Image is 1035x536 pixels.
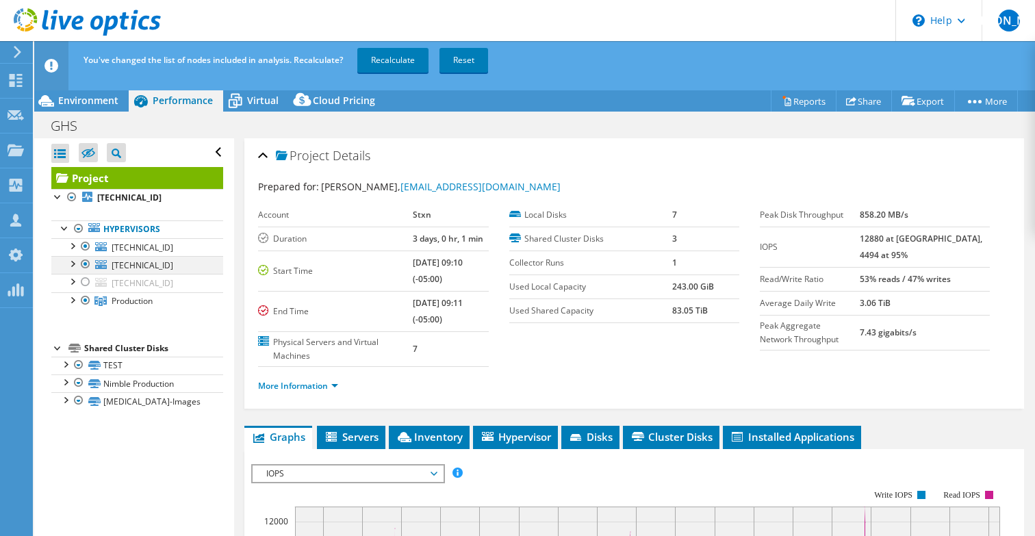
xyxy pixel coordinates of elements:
[153,94,213,107] span: Performance
[258,264,413,278] label: Start Time
[51,189,223,207] a: [TECHNICAL_ID]
[112,295,153,307] span: Production
[276,149,329,163] span: Project
[568,430,613,444] span: Disks
[413,297,463,325] b: [DATE] 09:11 (-05:00)
[51,274,223,292] a: [TECHNICAL_ID]
[51,220,223,238] a: Hypervisors
[413,233,483,244] b: 3 days, 0 hr, 1 min
[672,305,708,316] b: 83.05 TiB
[258,335,413,363] label: Physical Servers and Virtual Machines
[860,297,891,309] b: 3.06 TiB
[836,90,892,112] a: Share
[333,147,370,164] span: Details
[509,304,672,318] label: Used Shared Capacity
[313,94,375,107] span: Cloud Pricing
[672,281,714,292] b: 243.00 GiB
[891,90,955,112] a: Export
[509,232,672,246] label: Shared Cluster Disks
[439,48,488,73] a: Reset
[251,430,305,444] span: Graphs
[258,380,338,392] a: More Information
[51,238,223,256] a: [TECHNICAL_ID]
[112,242,173,253] span: [TECHNICAL_ID]
[84,54,343,66] span: You've changed the list of nodes included in analysis. Recalculate?
[400,180,561,193] a: [EMAIL_ADDRESS][DOMAIN_NAME]
[509,208,672,222] label: Local Disks
[630,430,713,444] span: Cluster Disks
[480,430,551,444] span: Hypervisor
[672,233,677,244] b: 3
[112,277,173,289] span: [TECHNICAL_ID]
[413,257,463,285] b: [DATE] 09:10 (-05:00)
[259,465,435,482] span: IOPS
[760,208,860,222] label: Peak Disk Throughput
[51,357,223,374] a: TEST
[672,257,677,268] b: 1
[84,340,223,357] div: Shared Cluster Disks
[912,14,925,27] svg: \n
[509,280,672,294] label: Used Local Capacity
[672,209,677,220] b: 7
[860,327,917,338] b: 7.43 gigabits/s
[258,232,413,246] label: Duration
[51,392,223,410] a: [MEDICAL_DATA]-Images
[396,430,463,444] span: Inventory
[51,292,223,310] a: Production
[509,256,672,270] label: Collector Runs
[875,490,913,500] text: Write IOPS
[58,94,118,107] span: Environment
[324,430,379,444] span: Servers
[112,259,173,271] span: [TECHNICAL_ID]
[264,515,288,527] text: 12000
[258,208,413,222] label: Account
[413,209,431,220] b: Stxn
[357,48,429,73] a: Recalculate
[860,273,951,285] b: 53% reads / 47% writes
[321,180,561,193] span: [PERSON_NAME],
[51,167,223,189] a: Project
[51,374,223,392] a: Nimble Production
[247,94,279,107] span: Virtual
[954,90,1018,112] a: More
[51,256,223,274] a: [TECHNICAL_ID]
[998,10,1020,31] span: [PERSON_NAME]
[413,343,418,355] b: 7
[258,180,319,193] label: Prepared for:
[771,90,836,112] a: Reports
[760,272,860,286] label: Read/Write Ratio
[760,296,860,310] label: Average Daily Write
[944,490,981,500] text: Read IOPS
[860,233,982,261] b: 12880 at [GEOGRAPHIC_DATA], 4494 at 95%
[760,319,860,346] label: Peak Aggregate Network Throughput
[44,118,99,133] h1: GHS
[860,209,908,220] b: 858.20 MB/s
[760,240,860,254] label: IOPS
[97,192,162,203] b: [TECHNICAL_ID]
[258,305,413,318] label: End Time
[730,430,854,444] span: Installed Applications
